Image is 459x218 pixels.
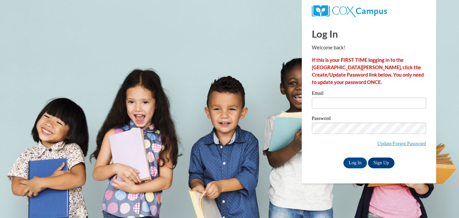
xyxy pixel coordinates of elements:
[343,158,367,168] input: Log In
[312,91,426,97] label: Email
[377,141,426,146] a: Update/Forgot Password
[312,57,424,85] strong: If this is your FIRST TIME logging in to the [GEOGRAPHIC_DATA][PERSON_NAME], click the Create/Upd...
[312,5,387,17] img: COX Campus
[312,44,426,51] p: Welcome back!
[312,116,426,123] label: Password
[312,27,426,41] h1: Log In
[312,5,426,17] a: COX Campus
[368,158,394,168] a: Sign Up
